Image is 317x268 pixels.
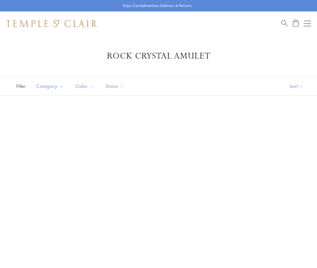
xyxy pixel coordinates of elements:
[304,20,311,27] button: Open navigation
[6,20,97,27] img: Temple St. Clair
[101,79,129,93] button: Stone
[33,82,68,90] span: Category
[103,82,129,90] span: Stone
[123,3,191,9] p: Enjoy Complimentary Delivery & Returns
[71,79,98,93] button: Color
[293,20,299,27] a: Open Shopping Bag
[281,20,288,27] a: Search
[15,51,302,62] h1: Rock Crystal Amulet
[72,82,98,90] span: Color
[276,77,317,95] button: Show sort by
[32,79,68,93] button: Category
